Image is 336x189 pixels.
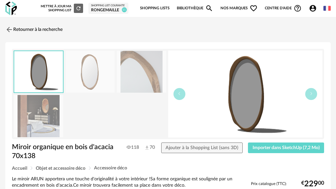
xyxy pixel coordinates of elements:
div: € 00 [301,182,324,186]
span: Accessoire déco [94,166,127,170]
span: Accueil [12,166,27,171]
span: 229 [304,182,318,186]
span: Account Circle icon [309,4,317,12]
a: Retourner à la recherche [5,22,63,37]
div: rongemaille [91,8,126,13]
span: 11 [122,7,127,12]
a: Shopping Lists [140,1,169,15]
img: svg+xml;base64,PHN2ZyB3aWR0aD0iMjQiIGhlaWdodD0iMjQiIHZpZXdCb3g9IjAgMCAyNCAyNCIgZmlsbD0ibm9uZSIgeG... [5,26,13,34]
a: Shopping List courante rongemaille 11 [91,4,126,13]
img: miroir-organique-en-bois-d-acacia-70x138-1000-9-8-243466_4.jpg [14,95,63,137]
span: Magnify icon [205,4,213,12]
img: thumbnail.png [14,51,63,93]
span: Nos marques [220,1,258,15]
span: 70 [144,144,150,150]
img: fr [323,5,331,12]
span: Importer dans SketchUp (7,2 Mo) [253,145,320,150]
button: Importer dans SketchUp (7,2 Mo) [248,142,324,153]
span: 118 [126,144,139,150]
span: Centre d'aideHelp Circle Outline icon [265,4,302,12]
img: miroir-organique-en-bois-d-acacia-70x138-1000-9-8-243466_3.jpg [117,51,166,93]
span: Heart Outline icon [250,4,258,12]
div: Mettre à jour ma Shopping List [41,4,83,13]
img: Téléchargements [144,145,150,150]
div: Le miroir ARUN apportera une touche d'originalité à votre intérieur !Sa forme organique est souli... [12,176,244,189]
button: Ajouter à la Shopping List (sans 3D) [161,142,243,153]
img: OXP [5,2,17,15]
img: thumbnail.png [168,50,323,138]
span: Help Circle Outline icon [294,4,302,12]
div: Breadcrumb [12,166,324,171]
h1: Miroir organique en bois d'acacia 70x138 [12,142,138,161]
div: Shopping List courante [91,4,126,7]
img: miroir-organique-en-bois-d-acacia-70x138-1000-9-8-243466_1.jpg [66,51,115,93]
span: Account Circle icon [309,4,320,12]
span: Ajouter à la Shopping List (sans 3D) [166,145,238,150]
span: Refresh icon [75,7,81,10]
span: Objet et accessoire déco [36,166,85,171]
a: BibliothèqueMagnify icon [177,1,213,15]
